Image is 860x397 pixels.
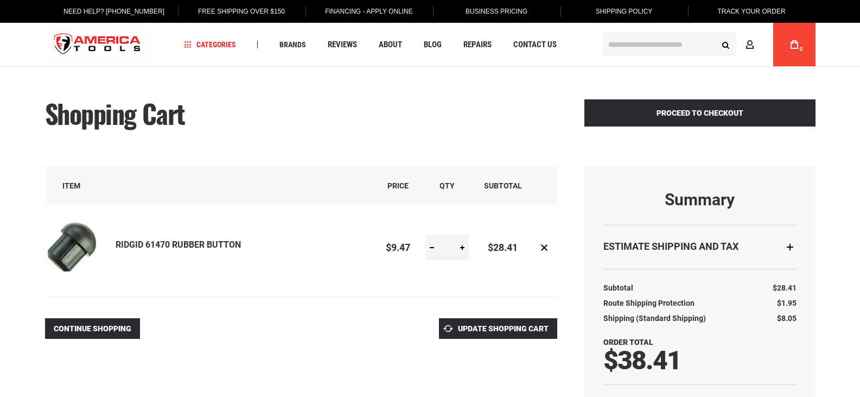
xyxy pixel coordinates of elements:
[116,240,241,250] a: RIDGID 61470 RUBBER BUTTON
[484,181,522,190] span: Subtotal
[603,314,634,323] span: Shipping
[784,23,805,66] a: 0
[716,34,736,55] button: Search
[513,41,557,49] span: Contact Us
[45,219,99,274] img: RIDGID 61470 RUBBER BUTTON
[275,37,311,52] a: Brands
[584,99,816,127] button: Proceed to Checkout
[387,181,409,190] span: Price
[603,191,797,209] strong: Summary
[374,37,407,52] a: About
[439,181,455,190] span: Qty
[603,295,700,311] th: Route Shipping Protection
[328,41,357,49] span: Reviews
[379,41,402,49] span: About
[419,37,447,52] a: Blog
[603,241,738,252] strong: Estimate Shipping and Tax
[777,314,797,323] span: $8.05
[488,242,518,253] span: $28.41
[596,8,653,15] span: Shipping Policy
[179,37,241,52] a: Categories
[424,41,442,49] span: Blog
[279,41,306,48] span: Brands
[603,338,653,346] strong: Order Total
[458,37,496,52] a: Repairs
[62,181,80,190] span: Item
[45,219,116,276] a: RIDGID 61470 RUBBER BUTTON
[508,37,562,52] a: Contact Us
[45,24,150,65] a: store logo
[323,37,362,52] a: Reviews
[45,94,185,133] span: Shopping Cart
[603,345,681,376] span: $38.41
[800,46,803,52] span: 0
[386,242,410,253] span: $9.47
[777,299,797,307] span: $1.95
[603,280,639,295] th: Subtotal
[45,318,140,339] a: Continue Shopping
[54,324,131,333] span: Continue Shopping
[458,324,549,333] span: Update Shopping Cart
[45,24,150,65] img: America Tools
[657,109,743,117] span: Proceed to Checkout
[439,318,557,339] button: Update Shopping Cart
[636,314,706,323] span: (Standard Shipping)
[184,41,236,48] span: Categories
[463,41,492,49] span: Repairs
[773,283,797,292] span: $28.41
